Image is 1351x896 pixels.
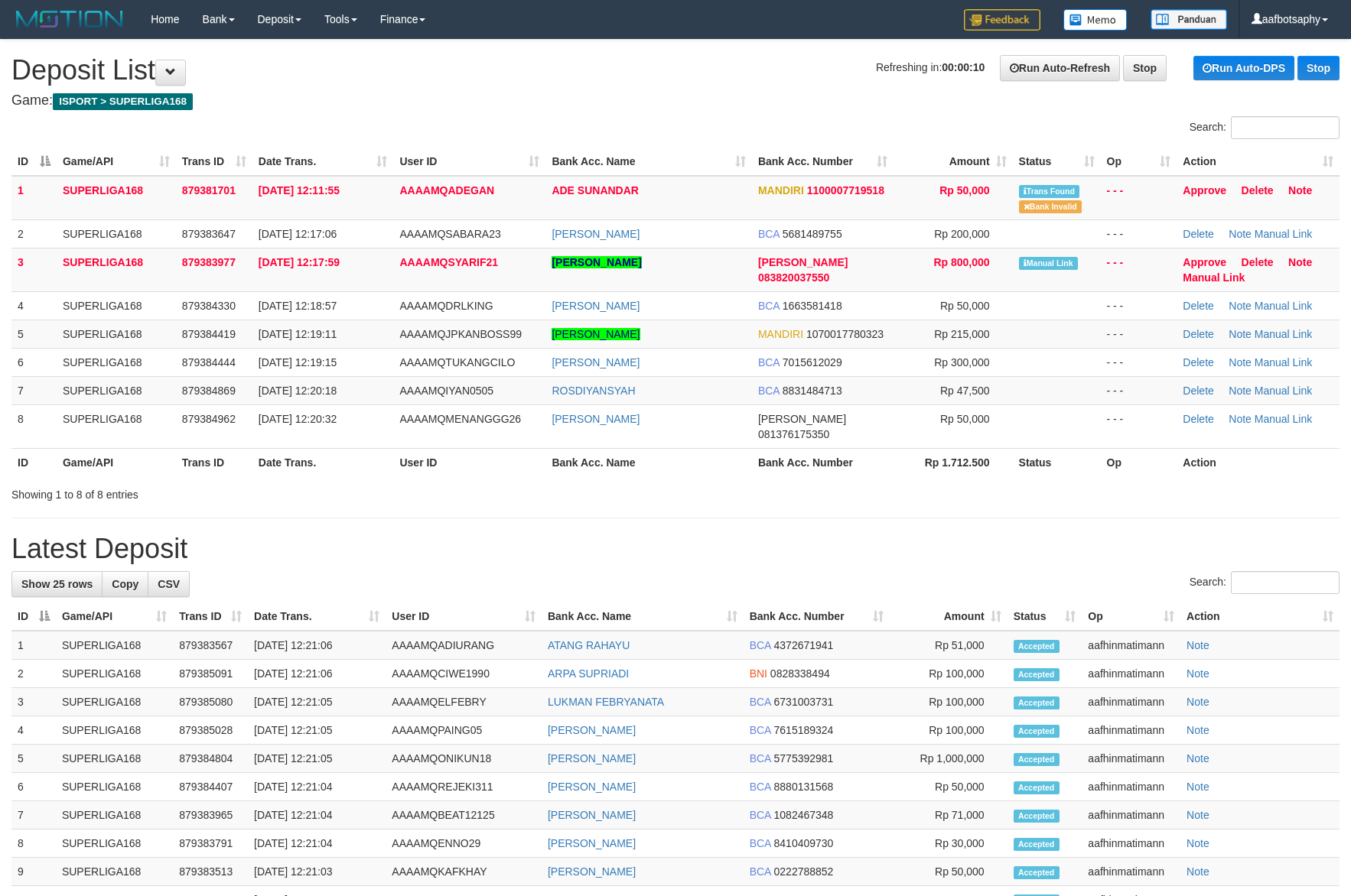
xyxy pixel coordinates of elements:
[11,348,57,376] td: 6
[57,376,176,404] td: SUPERLIGA168
[386,631,542,660] td: AAAAMQADIURANG
[783,300,842,312] span: Copy 1663581418 to clipboard
[57,348,176,376] td: SUPERLIGA168
[774,837,834,849] span: Copy 8410409730 to clipboard
[173,688,248,716] td: 879385080
[1101,320,1177,348] td: - - -
[11,534,1340,564] h1: Latest Deposit
[173,773,248,801] td: 879384407
[750,837,771,849] span: BCA
[1101,376,1177,404] td: - - -
[1101,148,1177,176] th: Op: activate to sort column ascending
[1183,385,1213,397] a: Delete
[56,829,173,858] td: SUPERLIGA168
[1229,356,1252,368] a: Note
[56,660,173,688] td: SUPERLIGA168
[1000,55,1120,81] a: Run Auto-Refresh
[552,256,641,268] a: [PERSON_NAME]
[1082,773,1180,801] td: aafhinmatimann
[259,184,340,196] span: [DATE] 12:11:55
[890,858,1007,886] td: Rp 50,000
[11,93,1340,109] h4: Game:
[1229,300,1252,312] a: Note
[248,801,386,829] td: [DATE] 12:21:04
[1013,148,1101,176] th: Status: activate to sort column ascending
[1187,837,1209,849] a: Note
[552,356,640,368] a: [PERSON_NAME]
[399,228,500,240] span: AAAAMQSABARA23
[56,631,173,660] td: SUPERLIGA168
[56,858,173,886] td: SUPERLIGA168
[393,448,545,476] th: User ID
[57,248,176,291] td: SUPERLIGA168
[102,571,148,597] a: Copy
[1242,256,1274,268] a: Delete
[56,602,173,631] th: Game/API: activate to sort column ascending
[259,300,337,312] span: [DATE] 12:18:57
[890,773,1007,801] td: Rp 50,000
[57,176,176,220] td: SUPERLIGA168
[11,571,103,597] a: Show 25 rows
[1255,356,1313,368] a: Manual Link
[758,228,780,240] span: BCA
[552,300,640,312] a: [PERSON_NAME]
[1101,219,1177,248] td: - - -
[182,300,236,312] span: 879384330
[1183,184,1226,196] a: Approve
[11,602,56,631] th: ID: activate to sort column descending
[11,8,128,31] img: MOTION_logo.png
[939,184,989,196] span: Rp 50,000
[774,724,834,736] span: Copy 7615189324 to clipboard
[386,688,542,716] td: AAAAMQELFEBRY
[1180,602,1340,631] th: Action: activate to sort column ascending
[890,688,1007,716] td: Rp 100,000
[182,413,236,425] span: 879384962
[1242,184,1274,196] a: Delete
[552,328,640,340] a: [PERSON_NAME]
[890,829,1007,858] td: Rp 30,000
[248,716,386,745] td: [DATE] 12:21:05
[11,858,56,886] td: 9
[758,428,829,440] span: Copy 081376175350 to clipboard
[112,578,138,590] span: Copy
[11,55,1340,86] h1: Deposit List
[11,176,57,220] td: 1
[11,716,56,745] td: 4
[758,328,803,340] span: MANDIRI
[56,716,173,745] td: SUPERLIGA168
[890,801,1007,829] td: Rp 71,000
[774,781,834,793] span: Copy 8880131568 to clipboard
[1231,116,1340,139] input: Search:
[1297,56,1340,80] a: Stop
[545,448,752,476] th: Bank Acc. Name
[750,781,771,793] span: BCA
[1255,328,1313,340] a: Manual Link
[252,448,394,476] th: Date Trans.
[248,745,386,773] td: [DATE] 12:21:05
[1019,185,1080,198] span: Similar transaction found
[1187,724,1209,736] a: Note
[56,773,173,801] td: SUPERLIGA168
[11,448,57,476] th: ID
[1177,148,1340,176] th: Action: activate to sort column ascending
[774,752,834,765] span: Copy 5775392981 to clipboard
[1082,829,1180,858] td: aafhinmatimann
[173,801,248,829] td: 879383965
[1187,809,1209,821] a: Note
[783,356,842,368] span: Copy 7015612029 to clipboard
[248,660,386,688] td: [DATE] 12:21:06
[1183,228,1213,240] a: Delete
[1288,256,1312,268] a: Note
[252,148,394,176] th: Date Trans.: activate to sort column ascending
[1229,228,1252,240] a: Note
[548,696,664,708] a: LUKMAN FEBRYANATA
[890,745,1007,773] td: Rp 1,000,000
[552,228,640,240] a: [PERSON_NAME]
[774,639,834,651] span: Copy 4372671941 to clipboard
[758,271,829,284] span: Copy 083820037550 to clipboard
[744,602,890,631] th: Bank Acc. Number: activate to sort column ascending
[173,716,248,745] td: 879385028
[1190,116,1340,139] label: Search:
[894,448,1013,476] th: Rp 1.712.500
[750,752,771,765] span: BCA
